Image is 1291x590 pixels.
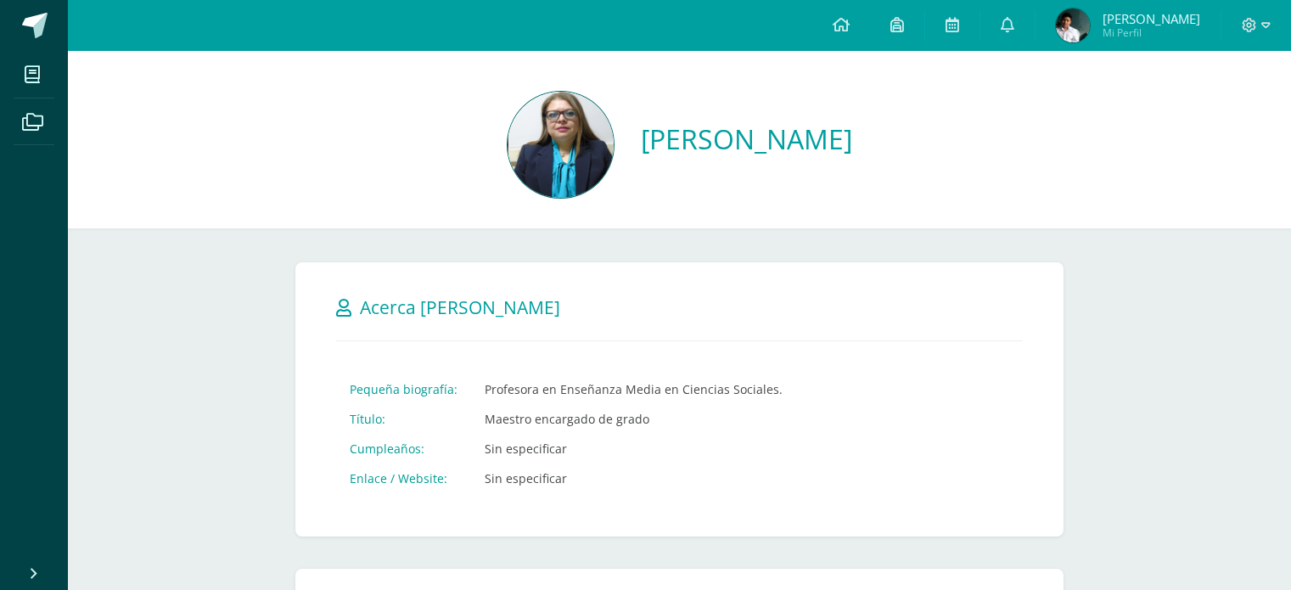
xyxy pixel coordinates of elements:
[471,374,796,404] td: Profesora en Enseñanza Media en Ciencias Sociales.
[336,404,471,434] td: Título:
[471,464,796,493] td: Sin especificar
[336,434,471,464] td: Cumpleaños:
[641,121,852,157] a: [PERSON_NAME]
[1056,8,1090,42] img: 72adf09ccefca57803c21869994cf9bb.png
[336,464,471,493] td: Enlace / Website:
[471,404,796,434] td: Maestro encargado de grado
[336,374,471,404] td: Pequeña biografía:
[471,434,796,464] td: Sin especificar
[1103,25,1200,40] span: Mi Perfil
[360,295,560,319] span: Acerca [PERSON_NAME]
[508,92,614,198] img: c552346569d4bffa5d5303a26b9a9fd2.png
[1103,10,1200,27] span: [PERSON_NAME]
